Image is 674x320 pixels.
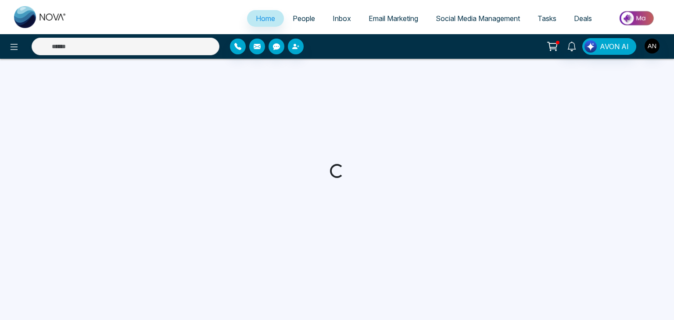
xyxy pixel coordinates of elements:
[333,14,351,23] span: Inbox
[247,10,284,27] a: Home
[600,41,629,52] span: AVON AI
[582,38,636,55] button: AVON AI
[14,6,67,28] img: Nova CRM Logo
[324,10,360,27] a: Inbox
[256,14,275,23] span: Home
[369,14,418,23] span: Email Marketing
[645,39,660,53] img: User Avatar
[529,10,565,27] a: Tasks
[565,10,601,27] a: Deals
[293,14,315,23] span: People
[538,14,556,23] span: Tasks
[360,10,427,27] a: Email Marketing
[427,10,529,27] a: Social Media Management
[574,14,592,23] span: Deals
[605,8,669,28] img: Market-place.gif
[436,14,520,23] span: Social Media Management
[284,10,324,27] a: People
[584,40,597,53] img: Lead Flow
